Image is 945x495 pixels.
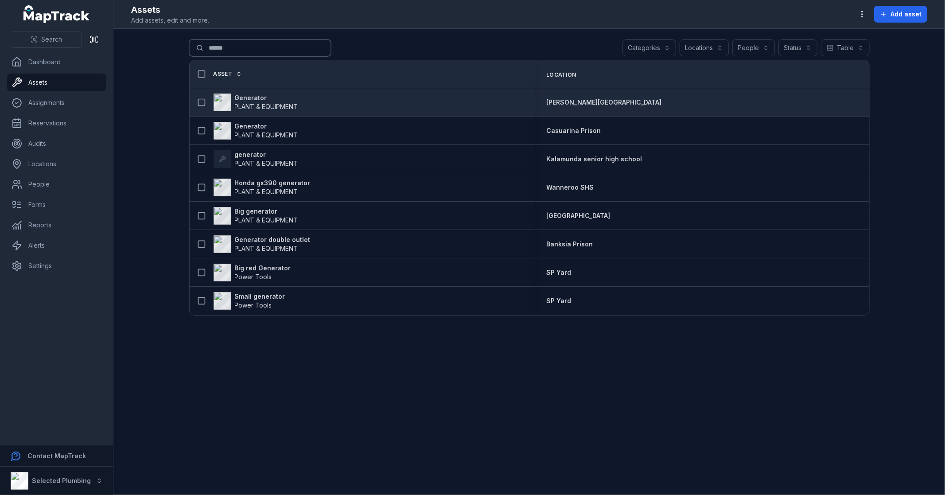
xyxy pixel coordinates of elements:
[214,94,298,111] a: GeneratorPLANT & EQUIPMENT
[214,207,298,225] a: Big generatorPLANT & EQUIPMENT
[546,297,571,304] span: SP Yard
[546,212,610,219] span: [GEOGRAPHIC_DATA]
[235,216,298,224] span: PLANT & EQUIPMENT
[7,237,106,254] a: Alerts
[235,207,298,216] strong: Big generator
[546,240,593,249] a: Banksia Prison
[131,16,209,25] span: Add assets, edit and more.
[11,31,82,48] button: Search
[235,122,298,131] strong: Generator
[27,452,86,460] strong: Contact MapTrack
[214,292,285,310] a: Small generatorPower Tools
[7,216,106,234] a: Reports
[235,235,311,244] strong: Generator double outlet
[546,268,571,277] a: SP Yard
[7,94,106,112] a: Assignments
[680,39,729,56] button: Locations
[732,39,775,56] button: People
[214,235,311,253] a: Generator double outletPLANT & EQUIPMENT
[546,296,571,305] a: SP Yard
[235,301,272,309] span: Power Tools
[546,71,576,78] span: Location
[235,103,298,110] span: PLANT & EQUIPMENT
[235,188,298,195] span: PLANT & EQUIPMENT
[546,183,594,192] a: Wanneroo SHS
[214,70,242,78] a: Asset
[214,70,233,78] span: Asset
[23,5,90,23] a: MapTrack
[874,6,927,23] button: Add asset
[821,39,870,56] button: Table
[7,196,106,214] a: Forms
[546,127,601,134] span: Casuarina Prison
[41,35,62,44] span: Search
[235,292,285,301] strong: Small generator
[546,183,594,191] span: Wanneroo SHS
[235,245,298,252] span: PLANT & EQUIPMENT
[891,10,922,19] span: Add asset
[7,257,106,275] a: Settings
[7,135,106,152] a: Audits
[235,264,291,273] strong: Big red Generator
[7,155,106,173] a: Locations
[235,150,298,159] strong: generator
[546,155,642,164] a: Kalamunda senior high school
[546,126,601,135] a: Casuarina Prison
[546,98,661,107] a: [PERSON_NAME][GEOGRAPHIC_DATA]
[214,150,298,168] a: generatorPLANT & EQUIPMENT
[235,131,298,139] span: PLANT & EQUIPMENT
[235,94,298,102] strong: Generator
[131,4,209,16] h2: Assets
[214,264,291,281] a: Big red GeneratorPower Tools
[7,74,106,91] a: Assets
[214,122,298,140] a: GeneratorPLANT & EQUIPMENT
[7,53,106,71] a: Dashboard
[622,39,676,56] button: Categories
[546,98,661,106] span: [PERSON_NAME][GEOGRAPHIC_DATA]
[546,269,571,276] span: SP Yard
[235,179,311,187] strong: Honda gx390 generator
[214,179,311,196] a: Honda gx390 generatorPLANT & EQUIPMENT
[235,273,272,281] span: Power Tools
[7,114,106,132] a: Reservations
[546,240,593,248] span: Banksia Prison
[778,39,817,56] button: Status
[32,477,91,484] strong: Selected Plumbing
[7,175,106,193] a: People
[235,160,298,167] span: PLANT & EQUIPMENT
[546,211,610,220] a: [GEOGRAPHIC_DATA]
